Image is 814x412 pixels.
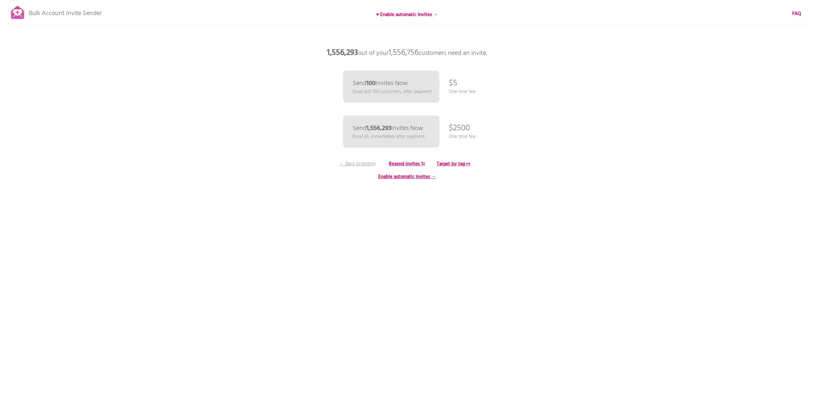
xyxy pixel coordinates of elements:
[389,160,425,168] b: Resend invites ↻
[378,173,436,181] b: Enable automatic invites →
[333,160,381,167] p: ← Back to testing
[366,78,376,89] b: 100
[389,47,419,59] span: 1,556,756
[343,116,439,148] a: Send1,556,293Invites Now Email all, immediately after payment
[311,43,503,63] p: out of your customers need an invite.
[449,88,476,95] p: One time fee
[792,10,801,18] b: FAQ
[353,125,423,132] p: Send Invites Now
[792,10,801,17] a: FAQ
[449,74,457,93] p: $5
[376,11,438,19] b: ♥ Enable automatic invites →
[353,88,432,95] p: Email last 100 customers, after payment
[366,123,391,133] b: 1,556,293
[343,71,439,103] a: Send100Invites Now Email last 100 customers, after payment
[449,119,470,138] p: $2500
[449,133,476,140] p: One time fee
[29,4,102,20] p: Bulk Account Invite Sender
[353,80,408,87] p: Send Invites Now
[353,133,425,140] p: Email all, immediately after payment
[437,160,470,168] b: Target by tag ↦
[327,47,358,59] b: 1,556,293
